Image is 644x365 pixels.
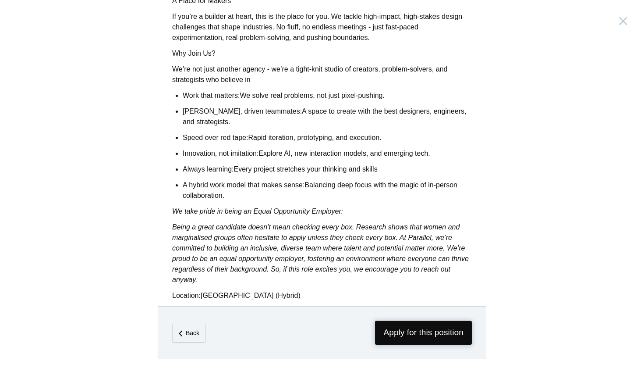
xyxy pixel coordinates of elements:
[183,92,240,99] strong: Work that matters:
[172,64,472,85] p: We’re not just another agency - we’re a tight-knit studio of creators, problem-solvers, and strat...
[172,208,343,215] em: We take pride in being an Equal Opportunity Employer:
[172,223,469,283] em: Being a great candidate doesn’t mean checking every box. Research shows that women and marginalis...
[183,150,258,157] strong: Innovation, not imitation:
[183,181,304,189] strong: A hybrid work model that makes sense:
[183,165,234,173] strong: Always learning:
[172,50,216,57] strong: Why Join Us?
[172,11,472,43] p: If you’re a builder at heart, this is the place for you. We tackle high-impact, high-stakes desig...
[183,107,302,115] strong: [PERSON_NAME], driven teammates:
[186,329,199,336] em: Back
[375,321,472,345] span: Apply for this position
[183,90,472,101] p: We solve real problems, not just pixel-pushing.
[172,292,201,299] strong: Location:
[183,134,248,141] strong: Speed over red tape:
[183,106,472,127] p: A space to create with the best designers, engineers, and strategists.
[183,132,472,143] p: Rapid iteration, prototyping, and execution.
[183,148,472,159] p: Explore AI, new interaction models, and emerging tech.
[172,290,472,301] p: [GEOGRAPHIC_DATA] (Hybrid)
[183,180,472,201] p: Balancing deep focus with the magic of in-person collaboration.
[183,164,472,175] p: Every project stretches your thinking and skills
